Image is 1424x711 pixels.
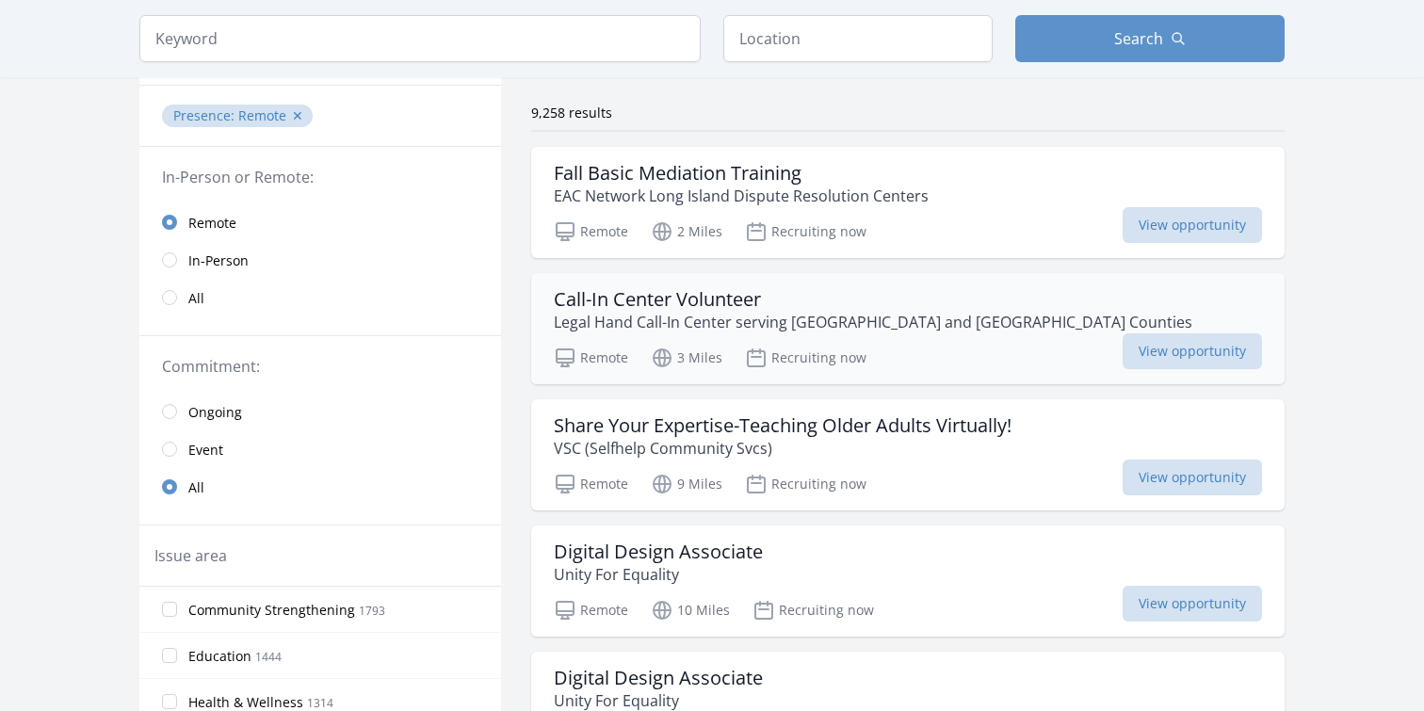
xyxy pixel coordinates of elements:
[139,279,501,316] a: All
[139,468,501,506] a: All
[554,563,763,586] p: Unity For Equality
[531,525,1285,637] a: Digital Design Associate Unity For Equality Remote 10 Miles Recruiting now View opportunity
[139,241,501,279] a: In-Person
[1123,460,1262,495] span: View opportunity
[554,437,1011,460] p: VSC (Selfhelp Community Svcs)
[745,473,866,495] p: Recruiting now
[188,478,204,497] span: All
[188,647,251,666] span: Education
[238,106,286,124] span: Remote
[554,311,1192,333] p: Legal Hand Call-In Center serving [GEOGRAPHIC_DATA] and [GEOGRAPHIC_DATA] Counties
[531,399,1285,510] a: Share Your Expertise-Teaching Older Adults Virtually! VSC (Selfhelp Community Svcs) Remote 9 Mile...
[554,414,1011,437] h3: Share Your Expertise-Teaching Older Adults Virtually!
[745,347,866,369] p: Recruiting now
[162,648,177,663] input: Education 1444
[188,601,355,620] span: Community Strengthening
[188,289,204,308] span: All
[139,15,701,62] input: Keyword
[554,347,628,369] p: Remote
[554,667,763,689] h3: Digital Design Associate
[1123,586,1262,622] span: View opportunity
[1123,207,1262,243] span: View opportunity
[1123,333,1262,369] span: View opportunity
[752,599,874,622] p: Recruiting now
[292,106,303,125] button: ✕
[554,473,628,495] p: Remote
[554,288,1192,311] h3: Call-In Center Volunteer
[531,273,1285,384] a: Call-In Center Volunteer Legal Hand Call-In Center serving [GEOGRAPHIC_DATA] and [GEOGRAPHIC_DATA...
[1114,27,1163,50] span: Search
[162,355,478,378] legend: Commitment:
[651,599,730,622] p: 10 Miles
[162,602,177,617] input: Community Strengthening 1793
[554,162,929,185] h3: Fall Basic Mediation Training
[139,203,501,241] a: Remote
[554,599,628,622] p: Remote
[651,473,722,495] p: 9 Miles
[188,403,242,422] span: Ongoing
[139,393,501,430] a: Ongoing
[173,106,238,124] span: Presence :
[359,603,385,619] span: 1793
[162,694,177,709] input: Health & Wellness 1314
[139,430,501,468] a: Event
[554,220,628,243] p: Remote
[307,695,333,711] span: 1314
[554,185,929,207] p: EAC Network Long Island Dispute Resolution Centers
[1015,15,1285,62] button: Search
[255,649,282,665] span: 1444
[188,441,223,460] span: Event
[651,220,722,243] p: 2 Miles
[154,544,227,567] legend: Issue area
[188,214,236,233] span: Remote
[531,147,1285,258] a: Fall Basic Mediation Training EAC Network Long Island Dispute Resolution Centers Remote 2 Miles R...
[745,220,866,243] p: Recruiting now
[162,166,478,188] legend: In-Person or Remote:
[554,541,763,563] h3: Digital Design Associate
[188,251,249,270] span: In-Person
[531,104,612,121] span: 9,258 results
[651,347,722,369] p: 3 Miles
[723,15,993,62] input: Location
